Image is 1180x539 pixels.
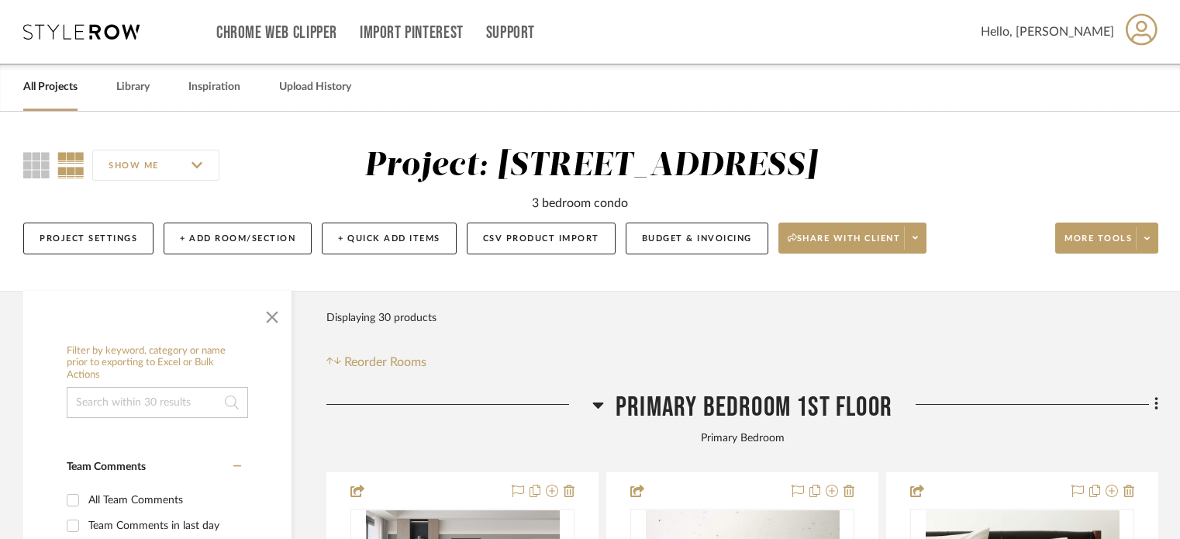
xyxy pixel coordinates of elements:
[981,22,1114,41] span: Hello, [PERSON_NAME]
[88,513,237,538] div: Team Comments in last day
[88,488,237,513] div: All Team Comments
[23,223,154,254] button: Project Settings
[67,461,146,472] span: Team Comments
[188,77,240,98] a: Inspiration
[164,223,312,254] button: + Add Room/Section
[116,77,150,98] a: Library
[360,26,464,40] a: Import Pinterest
[626,223,768,254] button: Budget & Invoicing
[257,299,288,330] button: Close
[216,26,337,40] a: Chrome Web Clipper
[67,387,248,418] input: Search within 30 results
[326,302,436,333] div: Displaying 30 products
[344,353,426,371] span: Reorder Rooms
[364,150,817,182] div: Project: [STREET_ADDRESS]
[326,353,426,371] button: Reorder Rooms
[616,391,892,424] span: Primary Bedroom 1st Floor
[1055,223,1158,254] button: More tools
[532,194,628,212] div: 3 bedroom condo
[279,77,351,98] a: Upload History
[322,223,457,254] button: + Quick Add Items
[467,223,616,254] button: CSV Product Import
[778,223,927,254] button: Share with client
[67,345,248,382] h6: Filter by keyword, category or name prior to exporting to Excel or Bulk Actions
[1064,233,1132,256] span: More tools
[326,430,1158,447] div: Primary Bedroom
[788,233,901,256] span: Share with client
[486,26,535,40] a: Support
[23,77,78,98] a: All Projects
